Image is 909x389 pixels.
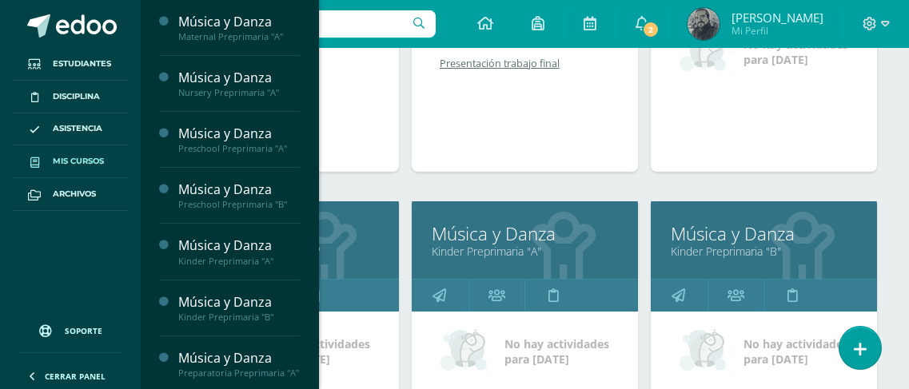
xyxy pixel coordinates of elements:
[178,181,300,199] div: Música y Danza
[642,21,660,38] span: 2
[178,293,300,323] a: Música y DanzaKinder Preprimaria "B"
[53,188,96,200] span: Archivos
[53,90,100,103] span: Disciplina
[13,178,128,211] a: Archivos
[178,236,300,266] a: Música y DanzaKinder Preprimaria "A"
[680,327,732,375] img: no_activities_small.png
[178,349,300,379] a: Música y DanzaPreparatoria Preprimaria "A"
[432,244,618,259] a: Kinder Preprimaria "A"
[732,10,823,26] span: [PERSON_NAME]
[13,48,128,81] a: Estudiantes
[671,244,857,259] a: Kinder Preprimaria "B"
[13,113,128,146] a: Asistencia
[178,31,300,42] div: Maternal Preprimaria "A"
[178,69,300,87] div: Música y Danza
[671,221,857,246] a: Música y Danza
[504,336,609,367] span: No hay actividades para [DATE]
[178,125,300,143] div: Música y Danza
[436,57,616,70] a: Presentación trabajo final
[680,28,732,76] img: no_activities_small.png
[178,181,300,210] a: Música y DanzaPreschool Preprimaria "B"
[13,81,128,113] a: Disciplina
[178,367,300,379] div: Preparatoria Preprimaria "A"
[178,312,300,323] div: Kinder Preprimaria "B"
[178,349,300,367] div: Música y Danza
[178,125,300,154] a: Música y DanzaPreschool Preprimaria "A"
[178,69,300,98] a: Música y DanzaNursery Preprimaria "A"
[744,37,848,67] span: No hay actividades para [DATE]
[178,199,300,210] div: Preschool Preprimaria "B"
[178,236,300,255] div: Música y Danza
[178,293,300,312] div: Música y Danza
[45,371,106,382] span: Cerrar panel
[178,87,300,98] div: Nursery Preprimaria "A"
[441,327,493,375] img: no_activities_small.png
[53,122,102,135] span: Asistencia
[688,8,720,40] img: 2c0bbd3db486c019a4206c04b1654fb0.png
[19,309,122,348] a: Soporte
[744,336,848,367] span: No hay actividades para [DATE]
[178,13,300,31] div: Música y Danza
[178,256,300,267] div: Kinder Preprimaria "A"
[13,145,128,178] a: Mis cursos
[53,155,104,168] span: Mis cursos
[178,143,300,154] div: Preschool Preprimaria "A"
[732,24,823,38] span: Mi Perfil
[53,58,111,70] span: Estudiantes
[432,221,618,246] a: Música y Danza
[65,325,102,336] span: Soporte
[178,13,300,42] a: Música y DanzaMaternal Preprimaria "A"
